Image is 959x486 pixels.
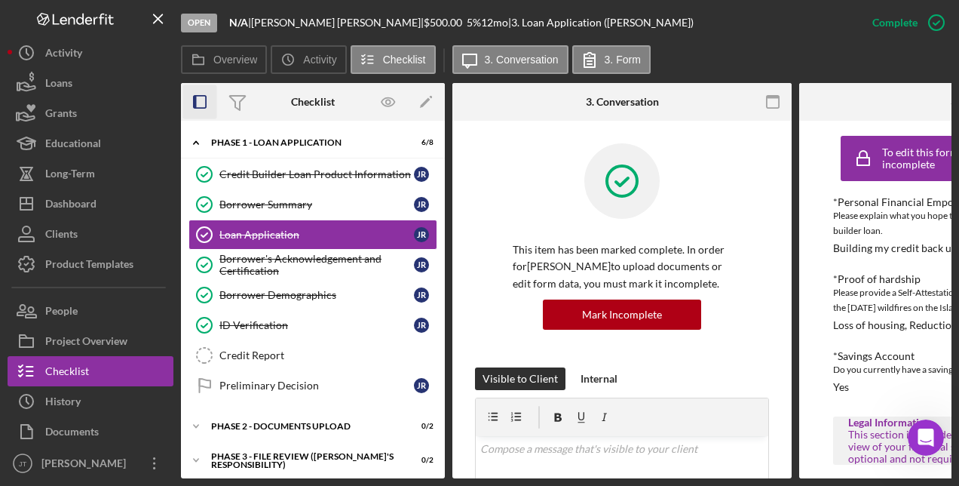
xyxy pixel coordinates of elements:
[219,380,414,392] div: Preliminary Decision
[351,45,436,74] button: Checklist
[481,17,508,29] div: 12 mo
[45,189,97,223] div: Dashboard
[181,45,267,74] button: Overview
[188,220,437,250] a: Loan ApplicationJR
[406,456,434,465] div: 0 / 2
[271,45,346,74] button: Activity
[8,249,173,279] button: Product Templates
[475,368,565,390] button: Visible to Client
[188,371,437,401] a: Preliminary DecisionJR
[219,168,414,180] div: Credit Builder Loan Product Information
[219,198,414,211] div: Borrower Summary
[211,138,396,147] div: Phase 1 - Loan Application
[513,241,731,292] p: This item has been marked complete. In order for [PERSON_NAME] to upload documents or edit form d...
[45,296,78,330] div: People
[485,54,559,66] label: 3. Conversation
[8,296,173,326] button: People
[45,98,77,132] div: Grants
[424,17,467,29] div: $500.00
[406,138,434,147] div: 6 / 8
[188,250,437,280] a: Borrower's Acknowledgement and CertificationJR
[45,128,101,162] div: Educational
[414,227,429,242] div: J R
[572,45,651,74] button: 3. Form
[582,300,662,330] div: Mark Incomplete
[581,368,617,390] div: Internal
[211,422,396,431] div: Phase 2 - DOCUMENTS UPLOAD
[219,349,437,361] div: Credit Report
[45,417,99,451] div: Documents
[45,68,72,102] div: Loans
[8,128,173,158] button: Educational
[188,310,437,340] a: ID VerificationJR
[414,378,429,393] div: J R
[8,38,173,68] button: Activity
[8,356,173,386] button: Checklist
[543,300,701,330] button: Mark Incomplete
[219,253,414,277] div: Borrower's Acknowledgement and Certification
[211,452,396,469] div: PHASE 3 - FILE REVIEW ([PERSON_NAME]'s Responsibility)
[8,417,173,447] button: Documents
[872,8,918,38] div: Complete
[857,8,951,38] button: Complete
[38,448,136,482] div: [PERSON_NAME]
[188,280,437,310] a: Borrower DemographicsJR
[406,422,434,431] div: 0 / 2
[45,158,95,192] div: Long-Term
[219,319,414,331] div: ID Verification
[188,189,437,220] a: Borrower SummaryJR
[303,54,336,66] label: Activity
[8,448,173,478] button: JT[PERSON_NAME]
[251,17,424,29] div: [PERSON_NAME] [PERSON_NAME] |
[908,420,944,456] iframe: Intercom live chat
[452,45,568,74] button: 3. Conversation
[8,326,173,356] a: Project Overview
[8,386,173,417] button: History
[586,96,659,108] div: 3. Conversation
[414,167,429,182] div: J R
[45,326,127,360] div: Project Overview
[219,229,414,241] div: Loan Application
[414,288,429,303] div: J R
[229,17,251,29] div: |
[8,189,173,219] button: Dashboard
[467,17,481,29] div: 5 %
[573,368,625,390] button: Internal
[414,318,429,333] div: J R
[383,54,426,66] label: Checklist
[45,356,89,390] div: Checklist
[8,158,173,189] button: Long-Term
[833,242,957,254] div: Building my credit back up
[45,219,78,253] div: Clients
[605,54,641,66] label: 3. Form
[45,38,82,72] div: Activity
[45,249,133,283] div: Product Templates
[8,219,173,249] button: Clients
[833,381,849,393] div: Yes
[19,460,27,468] text: JT
[188,340,437,371] a: Credit Report
[229,16,248,29] b: N/A
[219,289,414,301] div: Borrower Demographics
[414,257,429,272] div: J R
[483,368,558,390] div: Visible to Client
[188,159,437,189] a: Credit Builder Loan Product InformationJR
[508,17,694,29] div: | 3. Loan Application ([PERSON_NAME])
[291,96,335,108] div: Checklist
[8,98,173,128] button: Grants
[45,386,81,420] div: History
[181,14,217,32] div: Open
[8,68,173,98] button: Loans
